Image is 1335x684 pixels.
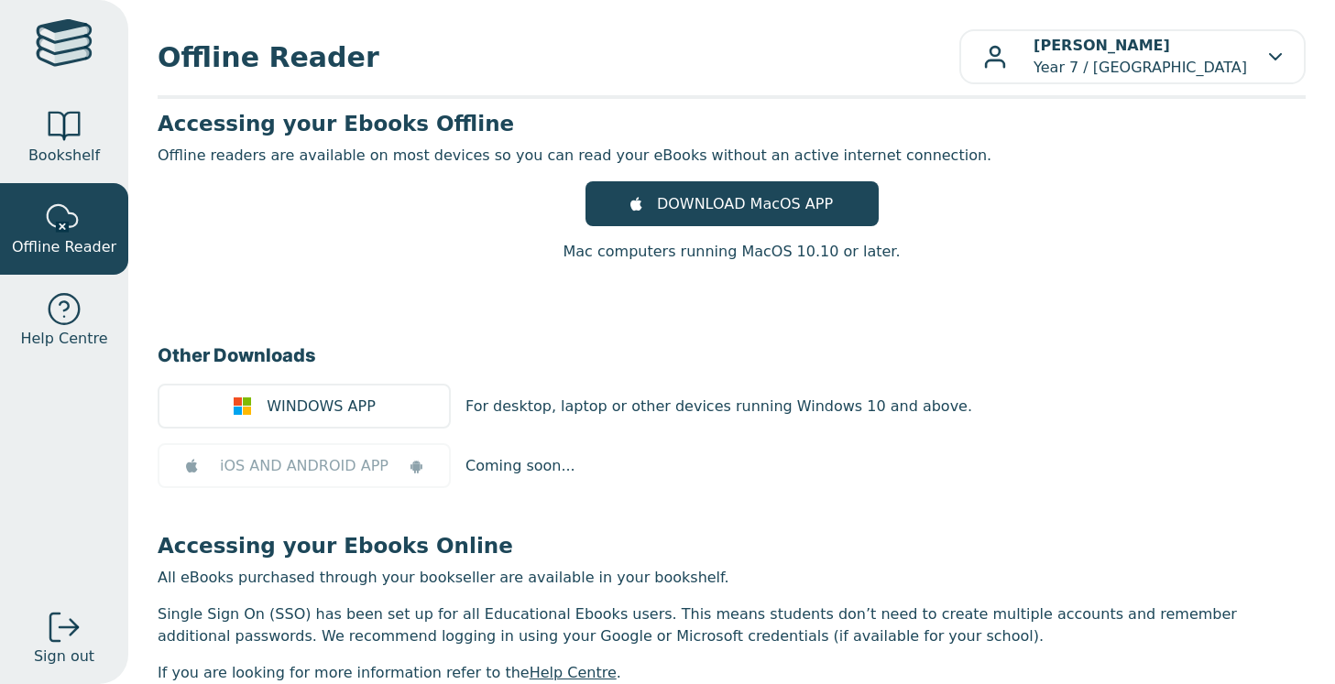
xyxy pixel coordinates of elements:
[158,532,1306,559] h3: Accessing your Ebooks Online
[465,396,972,418] p: For desktop, laptop or other devices running Windows 10 and above.
[20,328,107,350] span: Help Centre
[530,664,617,681] a: Help Centre
[563,241,900,263] p: Mac computers running MacOS 10.10 or later.
[158,37,959,78] span: Offline Reader
[34,646,94,668] span: Sign out
[158,342,1306,369] h3: Other Downloads
[28,145,100,167] span: Bookshelf
[657,193,833,215] span: DOWNLOAD MacOS APP
[158,110,1306,137] h3: Accessing your Ebooks Offline
[12,236,116,258] span: Offline Reader
[158,384,451,429] a: WINDOWS APP
[585,181,879,226] a: DOWNLOAD MacOS APP
[959,29,1306,84] button: [PERSON_NAME]Year 7 / [GEOGRAPHIC_DATA]
[220,455,388,477] span: iOS AND ANDROID APP
[158,145,1306,167] p: Offline readers are available on most devices so you can read your eBooks without an active inter...
[158,603,1306,647] p: Single Sign On (SSO) has been set up for all Educational Ebooks users. This means students don’t ...
[158,662,1306,684] p: If you are looking for more information refer to the .
[267,396,376,418] span: WINDOWS APP
[1034,37,1170,54] b: [PERSON_NAME]
[1034,35,1247,79] p: Year 7 / [GEOGRAPHIC_DATA]
[158,567,1306,589] p: All eBooks purchased through your bookseller are available in your bookshelf.
[465,455,575,477] p: Coming soon...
